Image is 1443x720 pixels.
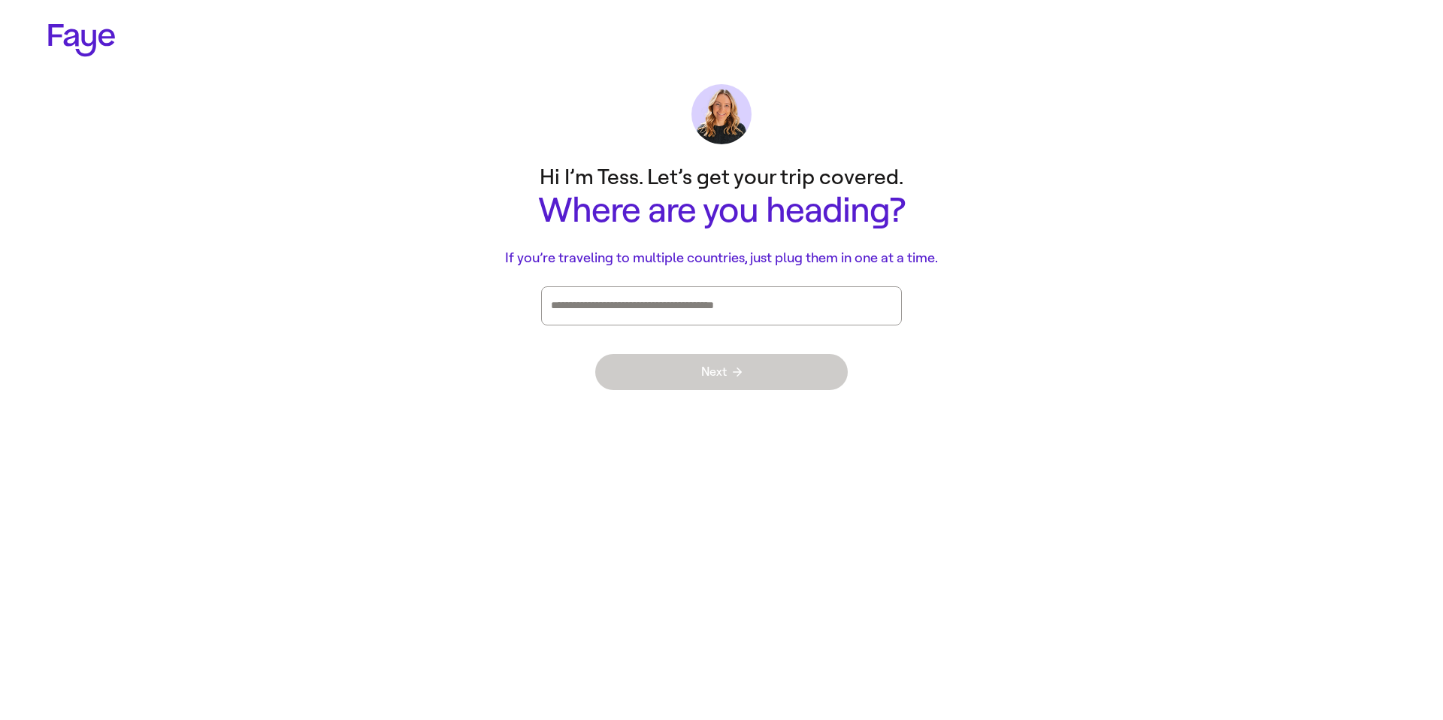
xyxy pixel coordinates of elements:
button: Next [595,354,848,390]
span: Next [701,366,742,378]
h1: Where are you heading? [421,192,1022,230]
p: If you’re traveling to multiple countries, just plug them in one at a time. [421,248,1022,268]
p: Hi I’m Tess. Let’s get your trip covered. [421,162,1022,192]
div: Press enter after you type each destination [551,287,892,325]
